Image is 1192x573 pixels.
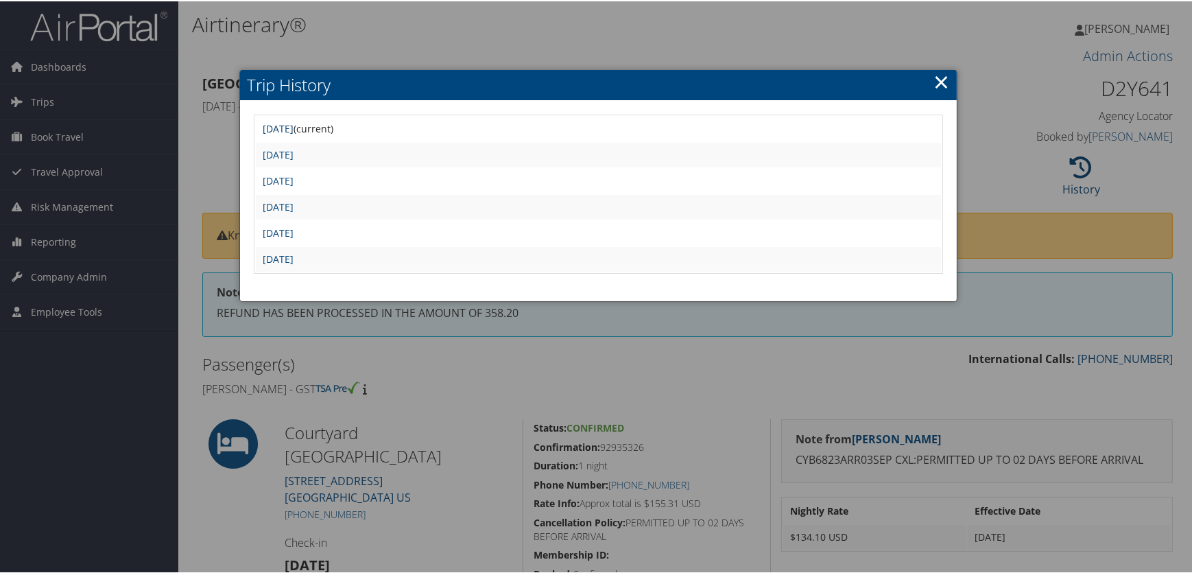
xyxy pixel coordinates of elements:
[263,251,294,264] a: [DATE]
[256,115,941,140] td: (current)
[263,225,294,238] a: [DATE]
[240,69,957,99] h2: Trip History
[263,121,294,134] a: [DATE]
[933,67,949,94] a: ×
[263,173,294,186] a: [DATE]
[263,147,294,160] a: [DATE]
[263,199,294,212] a: [DATE]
